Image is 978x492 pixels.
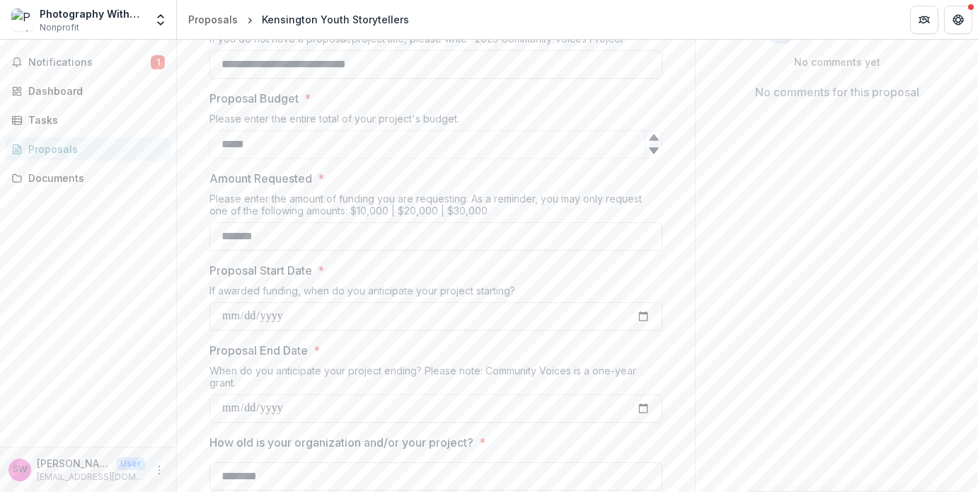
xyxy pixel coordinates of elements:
a: Dashboard [6,79,171,103]
div: Documents [28,171,159,185]
div: Proposals [28,142,159,156]
button: Get Help [944,6,972,34]
p: Proposal Budget [209,90,299,107]
div: Photography Without Borders [40,6,145,21]
p: User [116,457,145,470]
div: Proposals [188,12,238,27]
button: Open entity switcher [151,6,171,34]
div: Please enter the amount of funding you are requesting. As a reminder, you may only request one of... [209,193,662,222]
button: More [151,462,168,479]
span: Notifications [28,57,151,69]
img: Photography Without Borders [11,8,34,31]
span: 1 [151,55,165,69]
span: Nonprofit [40,21,79,34]
p: Proposal End Date [209,342,308,359]
a: Tasks [6,108,171,132]
nav: breadcrumb [183,9,415,30]
div: Dashboard [28,84,159,98]
p: Amount Requested [209,170,312,187]
p: Proposal Start Date [209,262,312,279]
a: Documents [6,166,171,190]
p: [EMAIL_ADDRESS][DOMAIN_NAME] [37,471,145,484]
div: When do you anticipate your project ending? Please note: Community Voices is a one-year grant. [209,365,662,394]
button: Notifications1 [6,51,171,74]
div: Shoshanna Wiesner [13,465,28,474]
div: Kensington Youth Storytellers [262,12,409,27]
p: How old is your organization and/or your project? [209,434,473,451]
p: No comments for this proposal [755,84,919,101]
button: Partners [910,6,938,34]
a: Proposals [183,9,243,30]
div: If awarded funding, when do you anticipate your project starting? [209,285,662,302]
div: Tasks [28,113,159,127]
div: If you do not have a proposal/project title, please write "2025 Community Voices Project" [209,33,662,50]
p: [PERSON_NAME] [37,456,110,471]
p: No comments yet [707,55,967,69]
div: Please enter the entire total of your project's budget. [209,113,662,130]
a: Proposals [6,137,171,161]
